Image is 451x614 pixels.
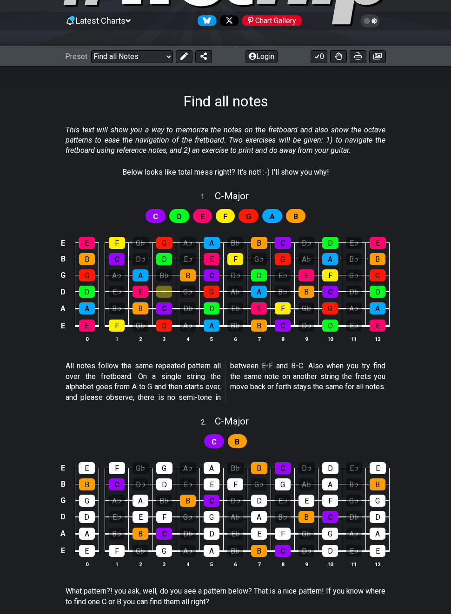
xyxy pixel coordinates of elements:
[295,559,318,569] th: 9
[156,253,172,265] div: D
[153,210,158,223] span: First enable full edit mode to edit
[75,559,99,569] th: 0
[79,320,95,332] div: E
[200,559,224,569] th: 5
[370,269,385,281] div: G
[227,237,244,249] div: B♭
[370,478,385,490] div: B
[251,462,267,474] div: B
[366,334,390,344] th: 12
[156,478,172,490] div: D
[79,286,95,298] div: D
[346,528,362,540] div: A♭
[180,286,196,298] div: G♭
[133,462,149,474] div: G♭
[370,253,385,265] div: B
[322,528,338,540] div: G
[342,334,366,344] th: 11
[322,253,338,265] div: A
[370,237,386,249] div: E
[133,528,148,540] div: B
[176,334,200,344] th: 4
[298,320,314,332] div: D♭
[322,462,338,474] div: D
[275,511,291,523] div: B♭
[251,286,267,298] div: A
[133,286,148,298] div: E
[295,334,318,344] th: 9
[322,495,338,507] div: F
[109,286,125,298] div: E♭
[58,542,69,560] td: E
[204,511,219,523] div: G
[298,495,314,507] div: E
[245,50,278,63] button: Login
[251,253,267,265] div: G♭
[227,528,243,540] div: E♭
[133,253,148,265] div: D♭
[177,210,182,223] span: First enable full edit mode to edit
[79,302,95,314] div: A
[275,545,291,557] div: C
[298,528,314,540] div: G♭
[227,478,243,490] div: F
[204,495,219,507] div: C
[153,334,176,344] th: 3
[223,210,227,223] span: First enable full edit mode to edit
[204,320,219,332] div: A
[129,559,153,569] th: 2
[275,286,291,298] div: B♭
[275,269,291,281] div: E♭
[346,478,362,490] div: B♭
[201,192,215,202] span: 1 .
[180,269,196,281] div: B
[58,509,69,525] td: D
[133,269,148,281] div: A
[180,511,196,523] div: G♭
[275,302,291,314] div: F
[215,416,249,427] span: C - Major
[156,302,172,314] div: C
[180,302,196,314] div: D♭
[58,300,69,317] td: A
[109,302,125,314] div: B♭
[346,302,362,314] div: A♭
[204,462,220,474] div: A
[311,50,327,63] button: 0
[369,50,386,63] button: Create image
[227,545,243,557] div: B♭
[251,545,267,557] div: B
[176,50,192,63] button: Edit Preset
[180,545,196,557] div: A♭
[239,15,302,26] a: #fretflip at Pinterest
[346,253,362,265] div: B♭
[156,528,172,540] div: C
[109,253,125,265] div: C
[227,286,243,298] div: A♭
[275,237,291,249] div: C
[180,253,196,265] div: E♭
[227,462,244,474] div: B♭
[251,495,267,507] div: D
[275,495,291,507] div: E♭
[79,495,95,507] div: G
[79,269,95,281] div: G
[322,237,338,249] div: D
[58,235,69,251] td: E
[227,269,243,281] div: D♭
[251,511,267,523] div: A
[133,545,148,557] div: G♭
[201,418,215,428] span: 2 .
[180,528,196,540] div: D♭
[293,210,298,223] span: First enable full edit mode to edit
[247,559,271,569] th: 7
[109,237,125,249] div: F
[109,495,125,507] div: A♭
[58,460,69,477] td: E
[204,528,219,540] div: D
[365,17,376,25] span: Toggle light / dark theme
[275,478,291,490] div: G
[204,269,219,281] div: C
[322,478,338,490] div: A
[346,320,362,332] div: E♭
